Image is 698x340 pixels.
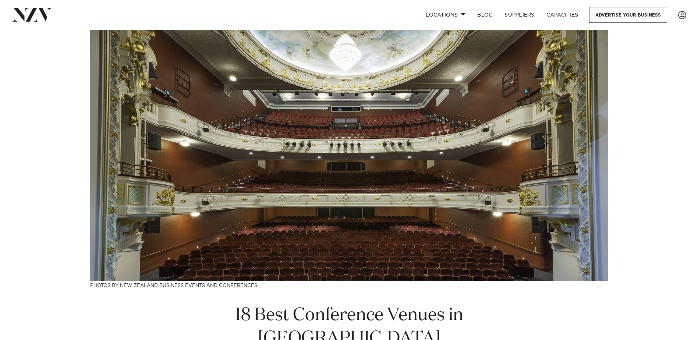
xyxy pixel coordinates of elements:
a: Locations [420,7,471,23]
img: 18 Best Conference Venues in Christchurch [90,30,608,281]
a: Advertise your business [589,7,667,23]
img: nzv-logo.png [12,8,52,21]
h3: Photos by New Zealand Business Events and Conferences [90,281,608,289]
a: BLOG [471,7,499,23]
a: Capacities [541,7,584,23]
a: SUPPLIERS [499,7,540,23]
